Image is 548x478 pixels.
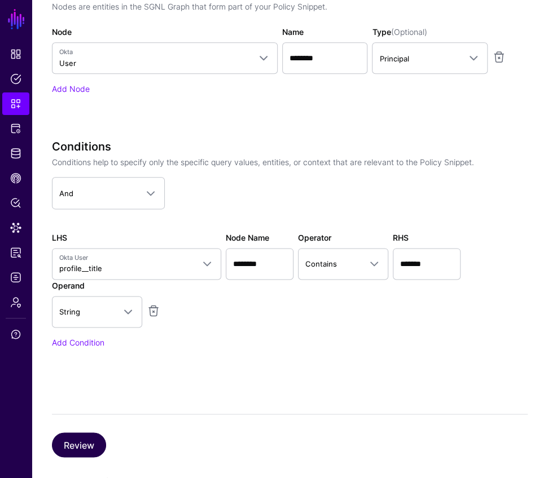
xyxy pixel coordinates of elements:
button: Review [52,432,106,457]
span: Support [10,329,21,340]
span: Principal [379,54,409,63]
label: Operand [52,280,85,291]
span: String [59,307,80,316]
span: Contains [305,259,337,268]
span: Reports [10,247,21,258]
span: Logs [10,272,21,283]
span: User [59,59,76,68]
label: Name [282,26,304,38]
a: Snippets [2,92,29,115]
a: Add Node [52,84,90,94]
label: Node [52,26,72,38]
label: LHS [52,232,67,244]
label: RHS [393,232,409,244]
span: Data Lens [10,222,21,233]
span: Admin [10,296,21,308]
label: Operator [298,232,331,244]
a: Reports [2,241,29,264]
a: CAEP Hub [2,167,29,189]
span: Snippets [10,98,21,109]
h3: Conditions [52,140,528,153]
span: And [59,189,73,198]
a: Data Lens [2,216,29,239]
a: Policies [2,68,29,90]
span: CAEP Hub [10,172,21,184]
a: Policy Lens [2,192,29,214]
span: (Optional) [391,27,427,37]
a: Protected Systems [2,117,29,140]
span: Okta User [59,253,194,263]
a: Dashboard [2,43,29,65]
span: Policies [10,73,21,85]
a: Identity Data Fabric [2,142,29,165]
span: Policy Lens [10,197,21,209]
span: Identity Data Fabric [10,148,21,159]
p: Nodes are entities in the SGNL Graph that form part of your Policy Snippet. [52,1,528,12]
label: Type [372,26,427,38]
a: Add Condition [52,338,104,347]
a: SGNL [7,7,26,32]
span: Protected Systems [10,123,21,134]
a: Logs [2,266,29,289]
span: profile__title [59,264,102,273]
span: Okta [59,47,250,57]
p: Conditions help to specify only the specific query values, entities, or context that are relevant... [52,156,528,168]
span: Dashboard [10,48,21,60]
label: Node Name [226,232,269,244]
a: Admin [2,291,29,313]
